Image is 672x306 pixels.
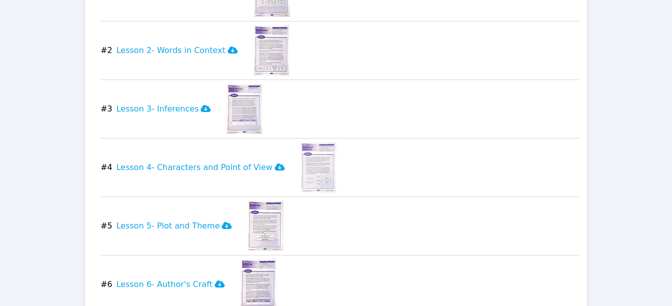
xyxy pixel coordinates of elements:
span: # 6 [101,278,113,290]
img: Lesson 2- Words in Context [254,25,289,75]
h3: Lesson 3- Inferences [116,103,211,115]
h3: Lesson 6- Author's Craft [116,278,224,290]
button: #5Lesson 5- Plot and Theme [101,201,240,251]
h3: Lesson 4- Characters and Point of View [116,161,284,173]
button: #4Lesson 4- Characters and Point of View [101,142,293,192]
img: Lesson 3- Inferences [227,84,262,134]
span: # 5 [101,220,113,232]
img: Lesson 5- Plot and Theme [248,201,283,251]
span: # 4 [101,161,113,173]
span: # 2 [101,44,113,56]
h3: Lesson 5- Plot and Theme [116,220,232,232]
button: #2Lesson 2- Words in Context [101,25,246,75]
h3: Lesson 2- Words in Context [116,44,237,56]
img: Lesson 4- Characters and Point of View [301,142,336,192]
span: # 3 [101,103,113,115]
button: #3Lesson 3- Inferences [101,84,219,134]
